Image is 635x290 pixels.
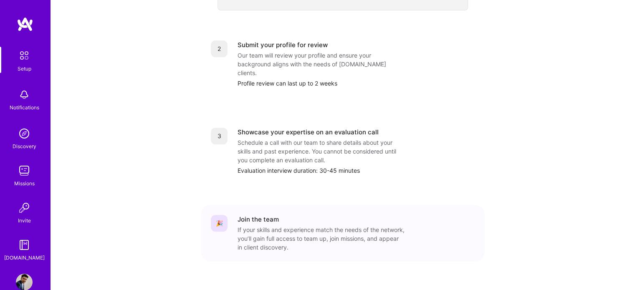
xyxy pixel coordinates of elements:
div: Invite [18,216,31,225]
div: If your skills and experience match the needs of the network, you’ll gain full access to team up,... [238,225,405,252]
div: Join the team [238,215,279,224]
div: Our team will review your profile and ensure your background aligns with the needs of [DOMAIN_NAM... [238,51,405,77]
div: [DOMAIN_NAME] [4,253,45,262]
div: 2 [211,40,228,57]
div: Submit your profile for review [238,40,328,49]
div: Setup [18,64,31,73]
img: Invite [16,199,33,216]
div: Discovery [13,142,36,151]
img: discovery [16,125,33,142]
img: teamwork [16,162,33,179]
img: guide book [16,237,33,253]
div: Evaluation interview duration: 30-45 minutes [238,166,475,175]
div: Showcase your expertise on an evaluation call [238,128,379,136]
div: 🎉 [211,215,228,232]
div: 3 [211,128,228,144]
div: Missions [14,179,35,188]
img: bell [16,86,33,103]
img: logo [17,17,33,32]
div: Schedule a call with our team to share details about your skills and past experience. You cannot ... [238,138,405,164]
div: Notifications [10,103,39,112]
img: setup [15,47,33,64]
div: Profile review can last up to 2 weeks [238,79,475,88]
